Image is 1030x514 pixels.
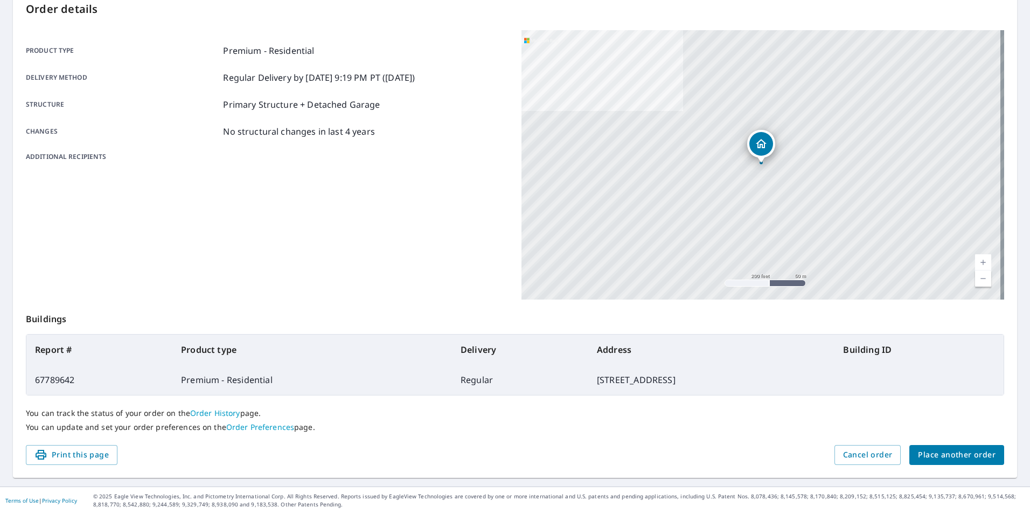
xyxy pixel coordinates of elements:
[588,365,834,395] td: [STREET_ADDRESS]
[26,71,219,84] p: Delivery method
[5,497,77,504] p: |
[172,335,452,365] th: Product type
[26,408,1004,418] p: You can track the status of your order on the page.
[93,492,1025,509] p: © 2025 Eagle View Technologies, Inc. and Pictometry International Corp. All Rights Reserved. Repo...
[26,44,219,57] p: Product type
[918,448,996,462] span: Place another order
[26,422,1004,432] p: You can update and set your order preferences on the page.
[26,1,1004,17] p: Order details
[452,335,588,365] th: Delivery
[190,408,240,418] a: Order History
[26,125,219,138] p: Changes
[26,335,172,365] th: Report #
[975,254,991,270] a: Current Level 17, Zoom In
[909,445,1004,465] button: Place another order
[223,71,415,84] p: Regular Delivery by [DATE] 9:19 PM PT ([DATE])
[452,365,588,395] td: Regular
[223,44,314,57] p: Premium - Residential
[26,98,219,111] p: Structure
[26,365,172,395] td: 67789642
[223,125,375,138] p: No structural changes in last 4 years
[26,152,219,162] p: Additional recipients
[5,497,39,504] a: Terms of Use
[975,270,991,287] a: Current Level 17, Zoom Out
[747,130,775,163] div: Dropped pin, building 1, Residential property, 784 NORTHMOUNT DR NW CALGARY AB T2L0A2
[834,445,901,465] button: Cancel order
[223,98,380,111] p: Primary Structure + Detached Garage
[843,448,893,462] span: Cancel order
[172,365,452,395] td: Premium - Residential
[26,445,117,465] button: Print this page
[226,422,294,432] a: Order Preferences
[834,335,1004,365] th: Building ID
[26,300,1004,334] p: Buildings
[588,335,834,365] th: Address
[34,448,109,462] span: Print this page
[42,497,77,504] a: Privacy Policy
